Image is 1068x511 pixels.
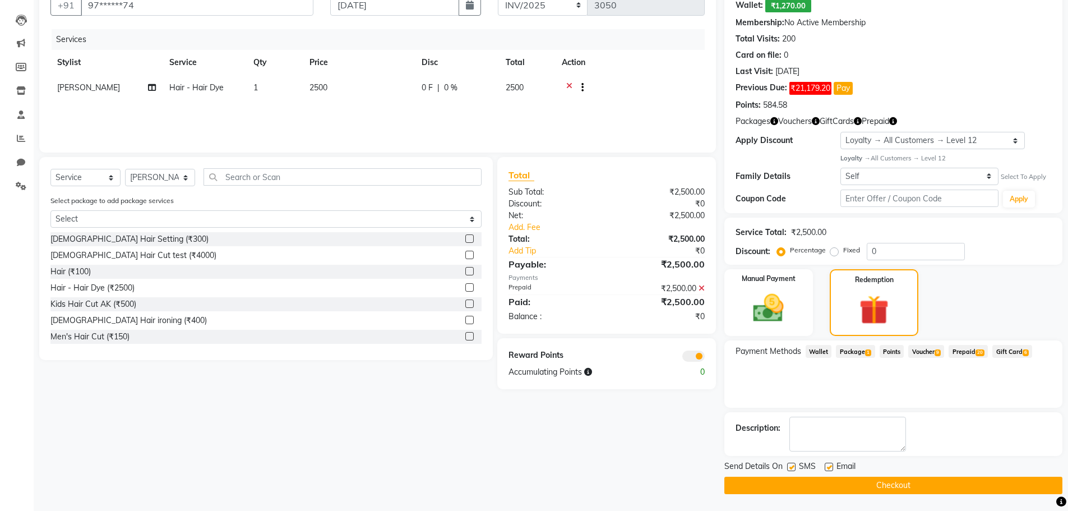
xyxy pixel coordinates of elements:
span: [PERSON_NAME] [57,82,120,93]
div: Points: [736,99,761,111]
th: Service [163,50,247,75]
div: ₹2,500.00 [607,257,713,271]
input: Enter Offer / Coupon Code [840,190,998,207]
input: Search or Scan [204,168,482,186]
div: ₹0 [625,245,713,257]
div: Prepaid [500,283,607,294]
span: 2500 [506,82,524,93]
div: Select To Apply [1001,172,1046,182]
div: Discount: [500,198,607,210]
div: Hair - Hair Dye (₹2500) [50,282,135,294]
label: Fixed [843,245,860,255]
div: Apply Discount [736,135,841,146]
span: Points [880,345,904,358]
span: 6 [1023,349,1029,356]
div: 584.58 [763,99,787,111]
span: Email [836,461,856,475]
div: Total: [500,233,607,245]
div: [DATE] [775,66,799,77]
div: Net: [500,210,607,222]
div: ₹2,500.00 [607,233,713,245]
span: Prepaid [949,345,988,358]
span: Vouchers [778,116,812,127]
div: Discount: [736,246,770,257]
span: 20 [975,349,984,356]
div: Service Total: [736,227,787,238]
div: Coupon Code [736,193,841,205]
label: Percentage [790,245,826,255]
button: Checkout [724,477,1062,494]
th: Total [499,50,555,75]
img: _gift.svg [850,292,898,329]
div: Membership: [736,17,784,29]
span: Total [508,169,534,181]
div: Sub Total: [500,186,607,198]
div: 200 [782,33,796,45]
div: Men's Hair Cut (₹150) [50,331,130,343]
div: 0 [660,366,713,378]
label: Redemption [855,275,894,285]
div: Card on file: [736,49,782,61]
div: No Active Membership [736,17,1051,29]
span: 9 [935,349,941,356]
div: Accumulating Points [500,366,659,378]
span: 2500 [309,82,327,93]
div: Total Visits: [736,33,780,45]
div: Last Visit: [736,66,773,77]
span: | [437,82,440,94]
div: ₹2,500.00 [607,186,713,198]
span: 0 % [444,82,457,94]
span: Prepaid [862,116,889,127]
div: ₹0 [607,311,713,323]
div: ₹0 [607,198,713,210]
span: Gift Card [992,345,1032,358]
div: [DEMOGRAPHIC_DATA] Hair ironing (₹400) [50,315,207,326]
th: Qty [247,50,303,75]
div: Payments [508,273,704,283]
div: Hair (₹100) [50,266,91,278]
th: Action [555,50,705,75]
div: ₹2,500.00 [607,283,713,294]
div: [DEMOGRAPHIC_DATA] Hair Setting (₹300) [50,233,209,245]
div: ₹2,500.00 [791,227,826,238]
th: Disc [415,50,499,75]
span: SMS [799,461,816,475]
div: Payable: [500,257,607,271]
div: Previous Due: [736,82,787,95]
span: Packages [736,116,770,127]
label: Manual Payment [742,274,796,284]
div: All Customers → Level 12 [840,154,1051,163]
span: Voucher [908,345,944,358]
div: Services [52,29,713,50]
div: Paid: [500,295,607,309]
span: ₹21,179.20 [789,82,831,95]
th: Stylist [50,50,163,75]
span: Send Details On [724,461,783,475]
a: Add. Fee [500,222,713,233]
img: _cash.svg [743,291,793,326]
div: Reward Points [500,349,607,362]
strong: Loyalty → [840,154,870,162]
div: ₹2,500.00 [607,210,713,222]
span: 1 [865,349,871,356]
div: 0 [784,49,788,61]
span: Payment Methods [736,346,801,357]
label: Select package to add package services [50,196,174,206]
span: 1 [253,82,258,93]
div: ₹2,500.00 [607,295,713,309]
div: Description: [736,422,780,434]
div: [DEMOGRAPHIC_DATA] Hair Cut test (₹4000) [50,250,216,261]
span: Hair - Hair Dye [169,82,224,93]
th: Price [303,50,415,75]
div: Balance : [500,311,607,323]
span: Package [836,345,875,358]
div: Family Details [736,171,841,182]
span: 0 F [422,82,433,94]
a: Add Tip [500,245,624,257]
div: Kids Hair Cut AK (₹500) [50,298,136,310]
span: Wallet [806,345,832,358]
button: Pay [834,82,853,95]
button: Apply [1003,191,1035,208]
span: GiftCards [820,116,854,127]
